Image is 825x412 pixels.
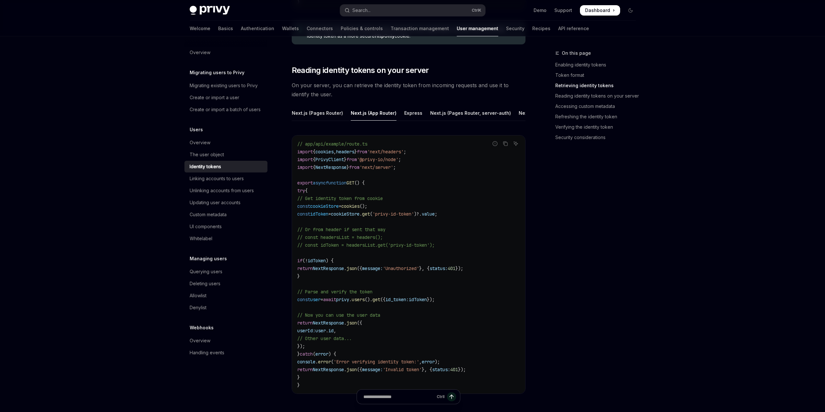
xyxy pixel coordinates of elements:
[422,367,432,372] span: }, {
[313,157,315,162] span: {
[297,157,313,162] span: import
[357,367,362,372] span: ({
[300,351,313,357] span: catch
[190,21,210,36] a: Welcome
[190,223,222,230] div: UI components
[404,105,422,121] div: Express
[435,211,437,217] span: ;
[349,297,352,302] span: .
[383,367,422,372] span: 'Invalid token'
[308,258,326,264] span: idToken
[190,211,227,218] div: Custom metadata
[432,367,450,372] span: status:
[297,149,313,155] span: import
[391,21,449,36] a: Transaction management
[326,328,328,334] span: .
[184,173,267,184] a: Linking accounts to users
[190,187,254,194] div: Unlinking accounts from users
[241,21,274,36] a: Authentication
[347,265,357,271] span: json
[297,351,300,357] span: }
[292,65,429,76] span: Reading identity tokens on your server
[347,157,357,162] span: from
[218,21,233,36] a: Basics
[190,69,244,77] h5: Migrating users to Privy
[297,141,367,147] span: // app/api/example/route.ts
[357,157,398,162] span: '@privy-io/node'
[282,21,299,36] a: Wallets
[555,80,641,91] a: Retrieving identity tokens
[328,351,336,357] span: ) {
[184,278,267,289] a: Deleting users
[297,374,300,380] span: }
[315,359,318,365] span: .
[362,265,383,271] span: message:
[427,297,435,302] span: });
[347,320,357,326] span: json
[184,137,267,148] a: Overview
[393,164,396,170] span: ;
[184,161,267,172] a: Identity tokens
[555,91,641,101] a: Reading identity tokens on your server
[297,343,305,349] span: });
[310,211,328,217] span: idToken
[313,149,315,155] span: {
[336,149,354,155] span: headers
[555,70,641,80] a: Token format
[326,180,347,186] span: function
[326,258,334,264] span: ) {
[297,188,305,194] span: try
[328,211,331,217] span: =
[184,149,267,160] a: The user object
[336,297,349,302] span: privy
[331,211,359,217] span: cookieStore
[385,297,409,302] span: id_token:
[297,359,315,365] span: console
[190,6,230,15] img: dark logo
[190,280,220,288] div: Deleting users
[184,290,267,301] a: Allowlist
[340,5,485,16] button: Open search
[190,82,258,89] div: Migrating existing users to Privy
[409,297,427,302] span: idToken
[359,164,393,170] span: 'next/server'
[297,164,313,170] span: import
[297,265,313,271] span: return
[367,149,404,155] span: 'next/headers'
[190,151,224,159] div: The user object
[430,265,448,271] span: status:
[313,367,344,372] span: NextResponse
[357,320,362,326] span: ({
[447,392,456,401] button: Send message
[190,175,244,182] div: Linking accounts to users
[310,203,339,209] span: cookieStore
[354,180,365,186] span: () {
[184,104,267,115] a: Create or import a batch of users
[297,289,372,295] span: // Parse and verify the token
[435,359,440,365] span: );
[472,8,481,13] span: Ctrl K
[190,349,224,357] div: Handling events
[363,390,434,404] input: Ask a question...
[307,21,333,36] a: Connectors
[372,297,380,302] span: get
[297,258,302,264] span: if
[297,195,383,201] span: // Get identity token from cookie
[297,203,310,209] span: const
[491,139,499,148] button: Report incorrect code
[184,233,267,244] a: Whitelabel
[344,320,347,326] span: .
[344,157,347,162] span: }
[297,312,380,318] span: // Now you can use the user data
[344,265,347,271] span: .
[334,359,419,365] span: 'Error verifying identity token:'
[297,320,313,326] span: return
[450,367,458,372] span: 401
[184,92,267,103] a: Create or import a user
[555,112,641,122] a: Refreshing the identity token
[190,337,210,345] div: Overview
[184,302,267,313] a: Denylist
[555,101,641,112] a: Accessing custom metadata
[297,234,383,240] span: // const headersList = headers();
[532,21,550,36] a: Recipes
